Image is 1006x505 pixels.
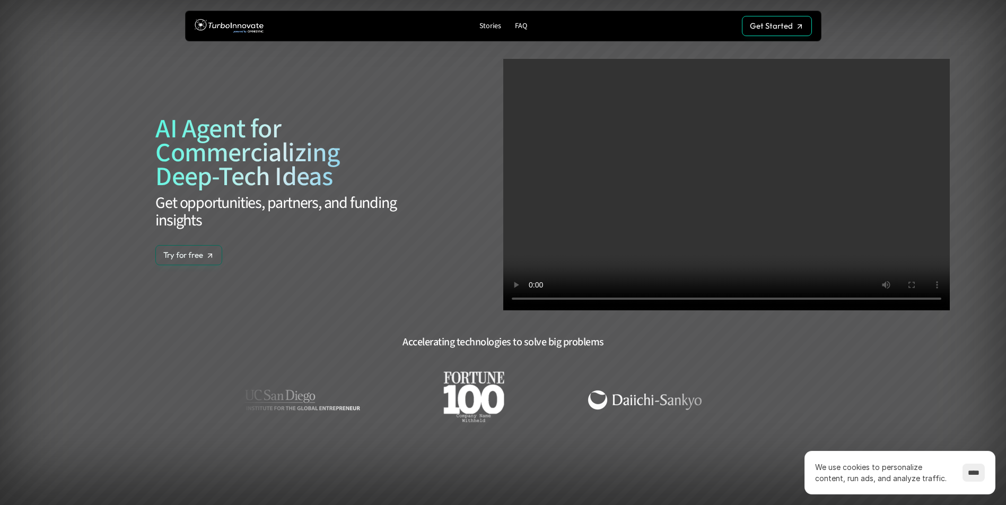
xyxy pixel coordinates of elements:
[815,462,952,484] p: We use cookies to personalize content, run ads, and analyze traffic.
[515,22,527,31] p: FAQ
[479,22,501,31] p: Stories
[511,19,531,33] a: FAQ
[195,16,264,36] img: TurboInnovate Logo
[475,19,505,33] a: Stories
[742,16,812,36] a: Get Started
[750,21,793,31] p: Get Started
